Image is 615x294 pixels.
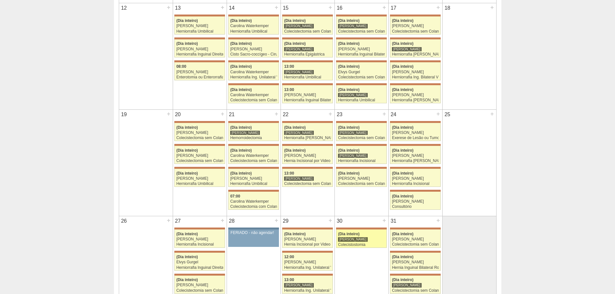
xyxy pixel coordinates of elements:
[282,274,333,276] div: Key: Maria Braido
[230,87,252,92] span: (Dia inteiro)
[336,167,386,169] div: Key: Maria Braido
[173,216,183,226] div: 27
[174,121,225,123] div: Key: Maria Braido
[230,24,277,28] div: Carolina Waterkemper
[392,237,439,241] div: [PERSON_NAME]
[230,136,277,140] div: Hemorroidectomia
[336,60,386,62] div: Key: Maria Braido
[230,70,277,74] div: Carolina Waterkemper
[176,24,223,28] div: [PERSON_NAME]
[336,83,386,85] div: Key: Maria Braido
[338,52,385,56] div: Herniorrafia Inguinal Bilateral
[173,3,183,13] div: 13
[390,60,440,62] div: Key: Maria Braido
[335,216,345,226] div: 30
[336,15,386,16] div: Key: Maria Braido
[230,18,252,23] span: (Dia inteiro)
[166,3,171,12] div: +
[282,144,333,146] div: Key: Maria Braido
[166,110,171,118] div: +
[335,110,345,119] div: 23
[230,159,277,163] div: Colecistectomia sem Colangiografia
[174,60,225,62] div: Key: Maria Braido
[436,216,441,225] div: +
[390,15,440,16] div: Key: Maria Braido
[282,37,333,39] div: Key: Maria Braido
[392,87,414,92] span: (Dia inteiro)
[338,182,385,186] div: Colecistectomia sem Colangiografia VL
[436,110,441,118] div: +
[338,153,368,158] div: [PERSON_NAME]
[176,29,223,34] div: Herniorrafia Umbilical
[392,136,439,140] div: Exerese de Lesão ou Tumor de Pele
[282,251,333,253] div: Key: Maria Braido
[230,41,252,46] span: (Dia inteiro)
[176,75,223,79] div: Enterotomia ou Enterorrafia
[284,130,314,135] div: [PERSON_NAME]
[119,3,129,13] div: 12
[228,85,279,103] a: (Dia inteiro) Carolina Waterkemper Colecistectomia sem Colangiografia VL
[338,47,385,51] div: [PERSON_NAME]
[284,24,314,28] div: [PERSON_NAME]
[284,171,294,176] span: 13:00
[392,199,439,204] div: [PERSON_NAME]
[284,93,331,97] div: [PERSON_NAME]
[231,231,277,235] div: FERIADO - não agendar!
[176,154,223,158] div: [PERSON_NAME]
[390,83,440,85] div: Key: Maria Braido
[392,29,439,34] div: Colecistectomia sem Colangiografia VL
[436,3,441,12] div: +
[230,177,277,181] div: [PERSON_NAME]
[228,229,279,247] a: FERIADO - não agendar!
[390,146,440,164] a: (Dia inteiro) [PERSON_NAME] Herniorrafia [PERSON_NAME]
[230,52,277,56] div: Cisto Sacro-coccígeo - Cirurgia
[338,18,360,23] span: (Dia inteiro)
[119,110,129,119] div: 19
[228,16,279,35] a: (Dia inteiro) Carolina Waterkemper Herniorrafia Umbilical
[389,216,399,226] div: 31
[336,228,386,229] div: Key: Maria Braido
[227,3,237,13] div: 14
[392,255,414,259] span: (Dia inteiro)
[174,251,225,253] div: Key: Maria Braido
[392,131,439,135] div: [PERSON_NAME]
[282,16,333,35] a: (Dia inteiro) [PERSON_NAME] Colecistectomia sem Colangiografia VL
[338,237,368,242] div: [PERSON_NAME]
[284,232,306,236] span: (Dia inteiro)
[336,39,386,57] a: (Dia inteiro) [PERSON_NAME] Herniorrafia Inguinal Bilateral
[390,274,440,276] div: Key: Maria Braido
[336,146,386,164] a: (Dia inteiro) [PERSON_NAME] Herniorrafia Incisional
[228,60,279,62] div: Key: Maria Braido
[227,110,237,119] div: 21
[176,171,198,176] span: (Dia inteiro)
[389,3,399,13] div: 17
[230,125,252,130] span: (Dia inteiro)
[230,75,277,79] div: Herniorrafia Ing. Unilateral VL
[390,253,440,271] a: (Dia inteiro) [PERSON_NAME] Hernia Inguinal Bilateral Robótica
[119,216,129,226] div: 26
[392,98,439,102] div: Herniorrafia [PERSON_NAME]
[228,169,279,187] a: (Dia inteiro) [PERSON_NAME] Herniorrafia Umbilical
[336,62,386,80] a: (Dia inteiro) Elvys Gurgel Colecistectomia sem Colangiografia VL
[228,62,279,80] a: (Dia inteiro) Carolina Waterkemper Herniorrafia Ing. Unilateral VL
[335,3,345,13] div: 16
[284,237,331,241] div: [PERSON_NAME]
[336,16,386,35] a: (Dia inteiro) [PERSON_NAME] Colecistectomia sem Colangiografia VL
[176,232,198,236] span: (Dia inteiro)
[227,216,237,226] div: 28
[174,229,225,248] a: (Dia inteiro) [PERSON_NAME] Herniorrafia Incisional
[228,121,279,123] div: Key: Maria Braido
[392,125,414,130] span: (Dia inteiro)
[284,64,294,69] span: 13:00
[230,64,252,69] span: (Dia inteiro)
[228,123,279,141] a: (Dia inteiro) [PERSON_NAME] Hemorroidectomia
[390,121,440,123] div: Key: Maria Braido
[176,148,198,153] span: (Dia inteiro)
[284,41,306,46] span: (Dia inteiro)
[281,110,291,119] div: 22
[390,85,440,103] a: (Dia inteiro) [PERSON_NAME] Herniorrafia [PERSON_NAME]
[392,205,439,209] div: Consultório
[174,144,225,146] div: Key: Maria Braido
[328,110,333,118] div: +
[392,266,439,270] div: Hernia Inguinal Bilateral Robótica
